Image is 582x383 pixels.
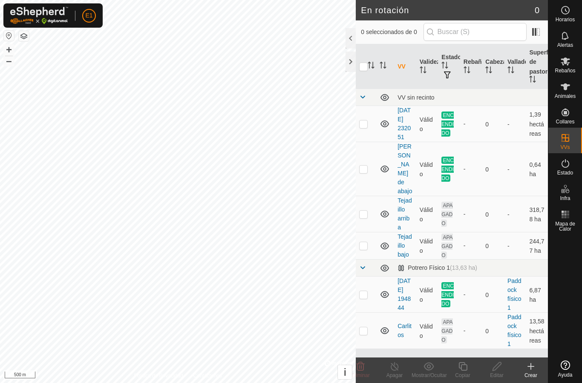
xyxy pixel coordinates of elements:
[529,286,541,303] font: 6,87 ha
[441,112,454,136] font: ENCENDIDO
[507,211,510,217] font: -
[134,373,183,379] font: Política de Privacidad
[557,42,573,48] font: Alertas
[420,116,433,132] font: Válido
[361,29,417,35] font: 0 seleccionados de 0
[529,206,544,222] font: 318,78 ha
[529,318,544,343] font: 13,58 hectáreas
[441,283,454,307] font: ENCENDIDO
[529,49,558,74] font: Superficie de pastoreo
[529,161,541,177] font: 0,64 ha
[4,31,14,41] button: Restablecer Mapa
[524,372,537,378] font: Crear
[535,6,539,15] font: 0
[441,54,461,60] font: Estado
[351,372,369,378] font: Eliminar
[507,58,528,65] font: Vallado
[398,63,406,70] font: VV
[485,58,510,65] font: Cabezas
[529,111,544,137] font: 1,39 hectáreas
[485,327,489,334] font: 0
[464,327,466,334] font: -
[420,206,433,222] font: Válido
[398,197,412,231] a: Tejadillo arriba
[420,286,433,303] font: Válido
[464,58,485,65] font: Rebaño
[560,195,570,201] font: Infra
[134,372,183,380] a: Política de Privacidad
[464,68,470,74] p-sorticon: Activar para ordenar
[485,120,489,127] font: 0
[193,372,222,380] a: Contáctenos
[464,291,466,298] font: -
[398,107,411,140] a: [DATE] 232051
[398,143,412,194] a: [PERSON_NAME] de abajo
[19,31,29,41] button: Capas del Mapa
[485,243,489,249] font: 0
[485,68,492,74] p-sorticon: Activar para ordenar
[420,58,440,65] font: Validez
[555,68,575,74] font: Rebaños
[85,12,92,19] font: E1
[441,319,452,343] font: APAGADO
[558,372,573,378] font: Ayuda
[556,119,574,125] font: Collares
[529,238,544,254] font: 244,77 ha
[193,373,222,379] font: Contáctenos
[420,161,433,177] font: Válido
[398,94,434,101] font: VV sin recinto
[464,211,466,217] font: -
[361,6,409,15] font: En rotación
[485,291,489,298] font: 0
[555,221,575,232] font: Mapa de Calor
[386,372,403,378] font: Apagar
[464,242,466,249] font: -
[450,264,477,271] font: (13,63 ha)
[441,157,454,181] font: ENCENDIDO
[485,211,489,217] font: 0
[507,166,510,172] font: -
[368,63,375,70] p-sorticon: Activar para ordenar
[441,203,452,226] font: APAGADO
[4,56,14,66] button: –
[420,68,426,74] p-sorticon: Activar para ordenar
[557,170,573,176] font: Estado
[398,277,411,311] a: [DATE] 194844
[485,166,489,172] font: 0
[507,277,521,311] a: Paddock físico 1
[490,372,503,378] font: Editar
[548,357,582,381] a: Ayuda
[398,233,412,258] a: Tejadillo bajo
[380,63,386,70] p-sorticon: Activar para ordenar
[441,63,448,70] p-sorticon: Activar para ordenar
[455,372,470,378] font: Copiar
[420,323,433,339] font: Válido
[507,243,510,249] font: -
[6,55,12,66] font: –
[343,366,346,378] font: i
[338,365,352,379] button: i
[408,264,450,271] font: Potrero Físico 1
[441,234,452,258] font: APAGADO
[412,372,447,378] font: Mostrar/Ocultar
[464,166,466,172] font: -
[4,45,14,55] button: +
[507,314,521,347] a: Paddock físico 1
[507,120,510,127] font: -
[424,23,527,41] input: Buscar (S)
[398,323,412,338] a: Carlitos
[560,144,570,150] font: VVs
[6,44,12,55] font: +
[507,68,514,74] p-sorticon: Activar para ordenar
[529,77,536,84] p-sorticon: Activar para ordenar
[555,93,576,99] font: Animales
[464,120,466,127] font: -
[10,7,68,24] img: Logotipo de Gallagher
